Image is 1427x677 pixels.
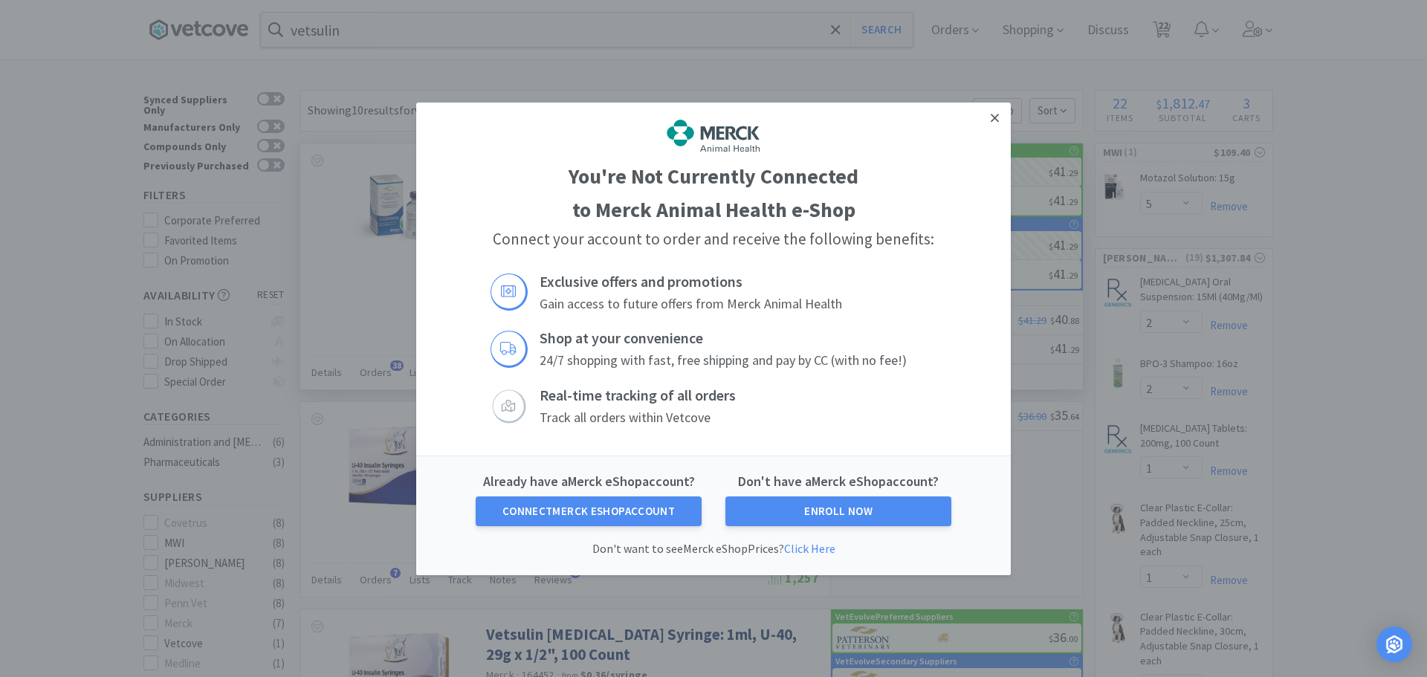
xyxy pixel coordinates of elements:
h6: Don't have a Merck eShop account? [725,471,951,493]
h4: Gain access to future offers from Merck Animal Health [540,294,936,315]
h1: You're Not Currently Connected to Merck Animal Health e-Shop [491,160,936,227]
a: Enroll Now [725,496,951,526]
button: ConnectMerck eShopAccount [476,496,702,526]
h2: Connect your account to order and receive the following benefits: [491,227,936,252]
p: Don't want to see Merck eShop Prices? [476,541,951,557]
h3: Real-time tracking of all orders [540,383,936,407]
h4: Track all orders within Vetcove [540,407,936,429]
a: Click Here [784,541,835,556]
h3: Shop at your convenience [540,326,936,350]
h6: Already have a Merck eShop account? [476,471,702,493]
img: 6d7abf38e3b8462597f4a2f88dede81e_176.png [665,117,762,155]
h3: Exclusive offers and promotions [540,270,936,294]
h4: 24/7 shopping with fast, free shipping and pay by CC (with no fee!) [540,350,936,372]
div: Open Intercom Messenger [1376,626,1412,662]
